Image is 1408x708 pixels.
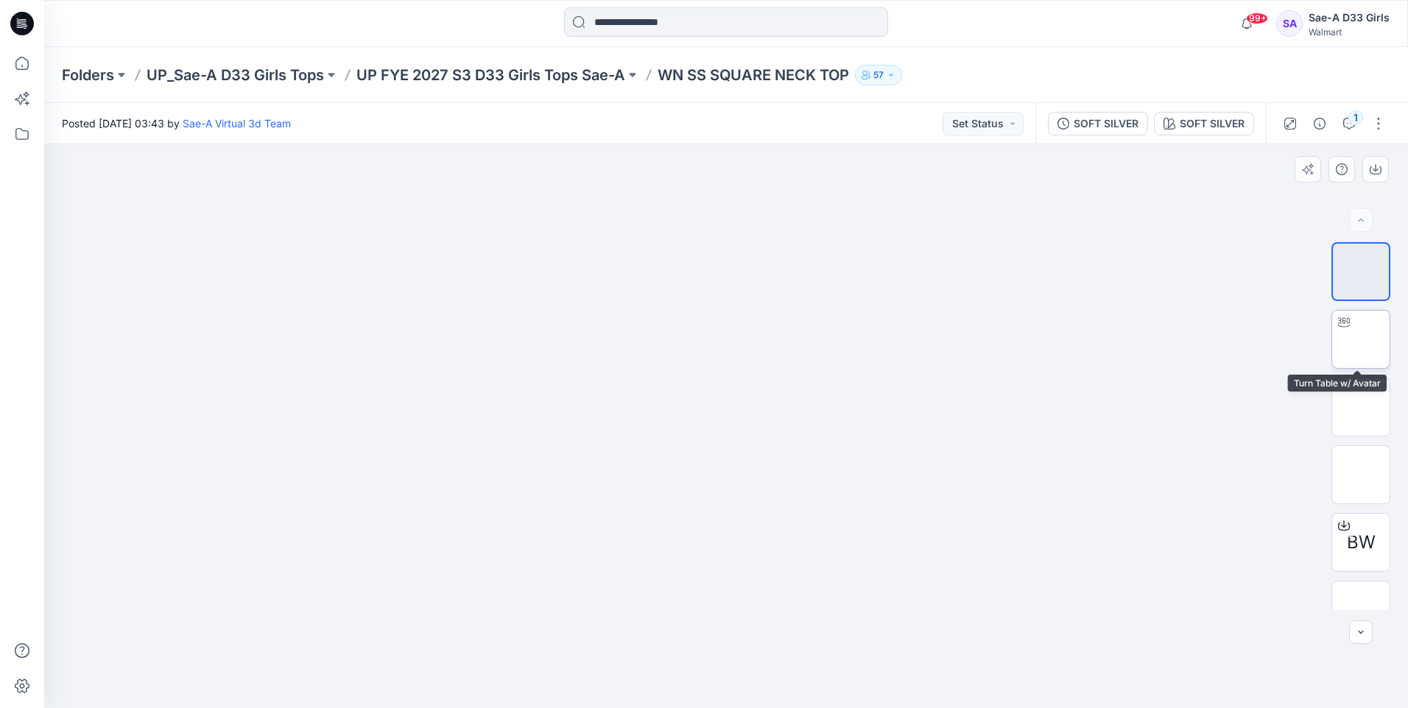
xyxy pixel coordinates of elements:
[658,65,849,85] p: WN SS SQUARE NECK TOP
[1180,116,1245,132] div: SOFT SILVER
[1246,13,1268,24] span: 99+
[62,116,291,131] span: Posted [DATE] 03:43 by
[1337,112,1361,135] button: 1
[356,65,625,85] a: UP FYE 2027 S3 D33 Girls Tops Sae-A
[873,67,884,83] p: 57
[183,117,291,130] a: Sae-A Virtual 3d Team
[1276,10,1303,37] div: SA
[62,65,114,85] a: Folders
[1308,112,1331,135] button: Details
[1309,26,1390,38] div: Walmart
[147,65,324,85] a: UP_Sae-A D33 Girls Tops
[1074,116,1138,132] div: SOFT SILVER
[1347,529,1376,556] span: BW
[1309,9,1390,26] div: Sae-A D33 Girls
[1048,112,1148,135] button: SOFT SILVER
[855,65,902,85] button: 57
[1154,112,1254,135] button: SOFT SILVER
[1348,110,1363,125] div: 1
